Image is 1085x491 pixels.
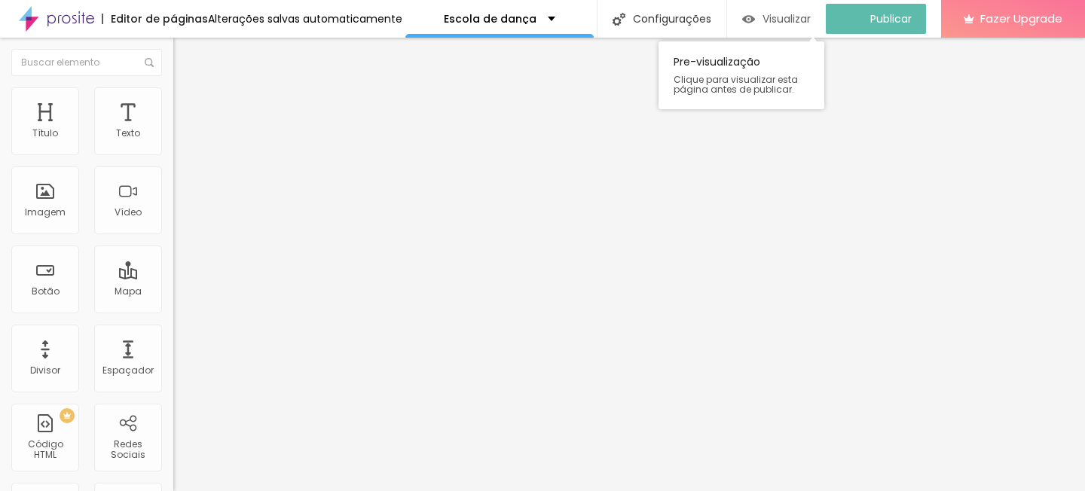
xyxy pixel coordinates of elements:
[173,38,1085,491] iframe: Editor
[32,128,58,139] div: Título
[870,13,912,25] span: Publicar
[11,49,162,76] input: Buscar elemento
[102,14,208,24] div: Editor de páginas
[116,128,140,139] div: Texto
[208,14,402,24] div: Alterações salvas automaticamente
[102,365,154,376] div: Espaçador
[145,58,154,67] img: Icone
[444,14,536,24] p: Escola de dança
[25,207,66,218] div: Imagem
[980,12,1062,25] span: Fazer Upgrade
[15,439,75,461] div: Código HTML
[32,286,60,297] div: Botão
[763,13,811,25] span: Visualizar
[30,365,60,376] div: Divisor
[674,75,809,94] span: Clique para visualizar esta página antes de publicar.
[98,439,157,461] div: Redes Sociais
[659,41,824,109] div: Pre-visualização
[613,13,625,26] img: Icone
[727,4,826,34] button: Visualizar
[742,13,755,26] img: view-1.svg
[115,286,142,297] div: Mapa
[826,4,926,34] button: Publicar
[115,207,142,218] div: Vídeo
